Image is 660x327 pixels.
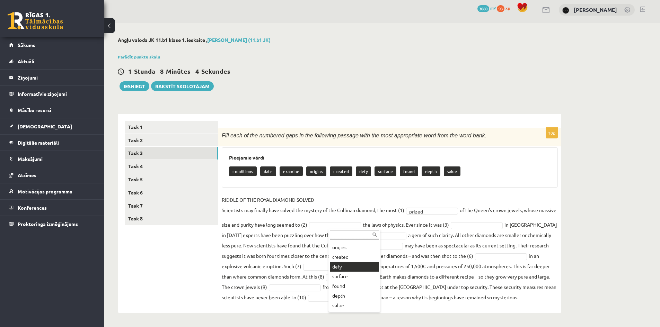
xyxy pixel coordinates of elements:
div: defy [330,262,379,272]
div: created [330,252,379,262]
div: value [330,301,379,310]
div: depth [330,291,379,301]
div: origins [330,243,379,252]
div: found [330,281,379,291]
div: surface [330,272,379,281]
